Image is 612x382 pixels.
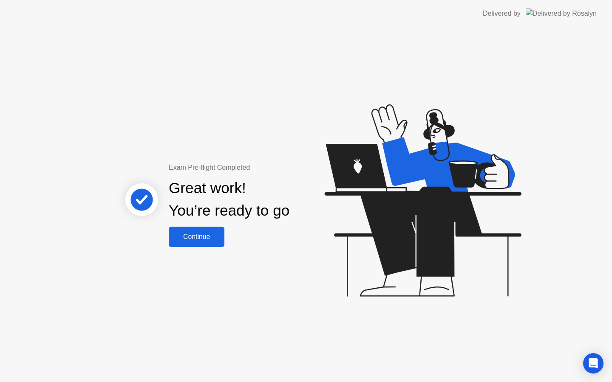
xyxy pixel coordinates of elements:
div: Delivered by [483,8,521,19]
div: Open Intercom Messenger [583,353,603,374]
button: Continue [169,227,224,247]
div: Continue [171,233,222,241]
img: Delivered by Rosalyn [526,8,597,18]
div: Exam Pre-flight Completed [169,163,344,173]
div: Great work! You’re ready to go [169,177,289,222]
